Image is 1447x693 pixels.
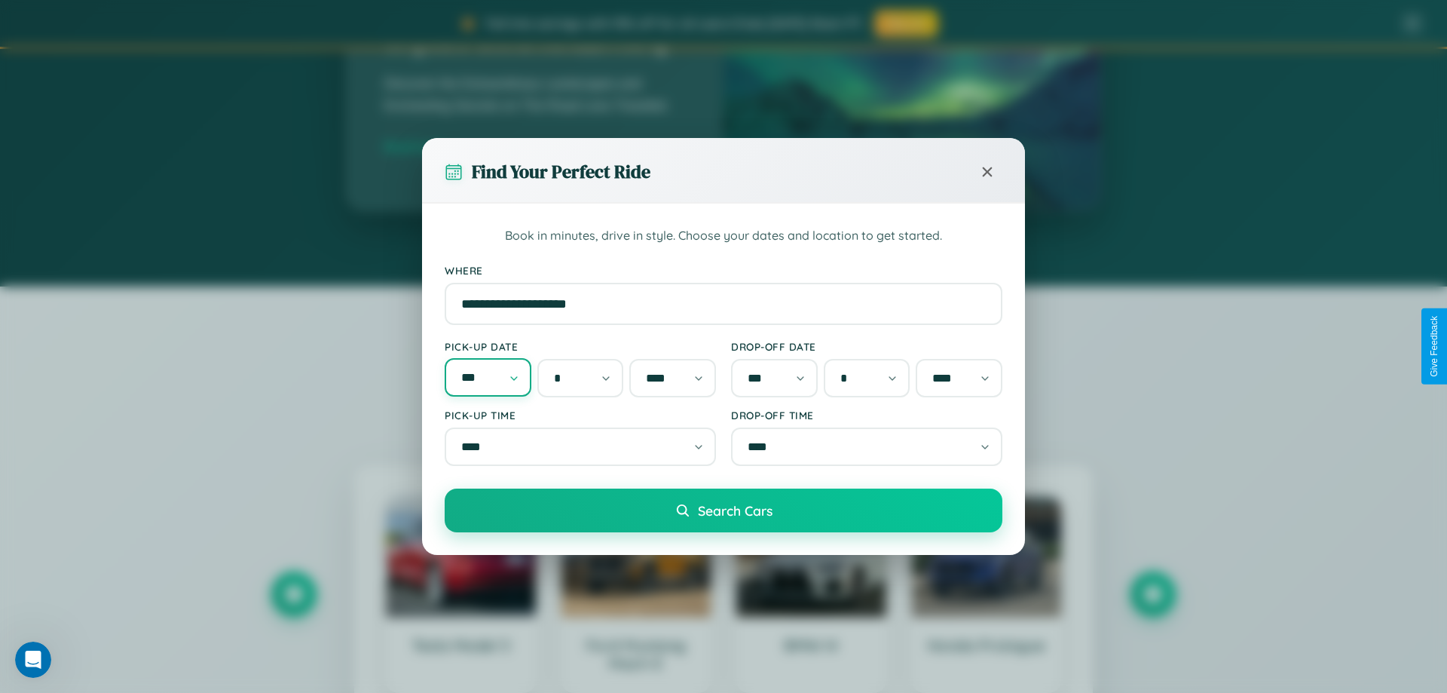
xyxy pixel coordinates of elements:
span: Search Cars [698,502,772,519]
label: Pick-up Time [445,409,716,422]
p: Book in minutes, drive in style. Choose your dates and location to get started. [445,226,1002,246]
label: Drop-off Date [731,340,1002,353]
label: Pick-up Date [445,340,716,353]
button: Search Cars [445,489,1002,532]
h3: Find Your Perfect Ride [472,159,650,184]
label: Drop-off Time [731,409,1002,422]
label: Where [445,264,1002,277]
